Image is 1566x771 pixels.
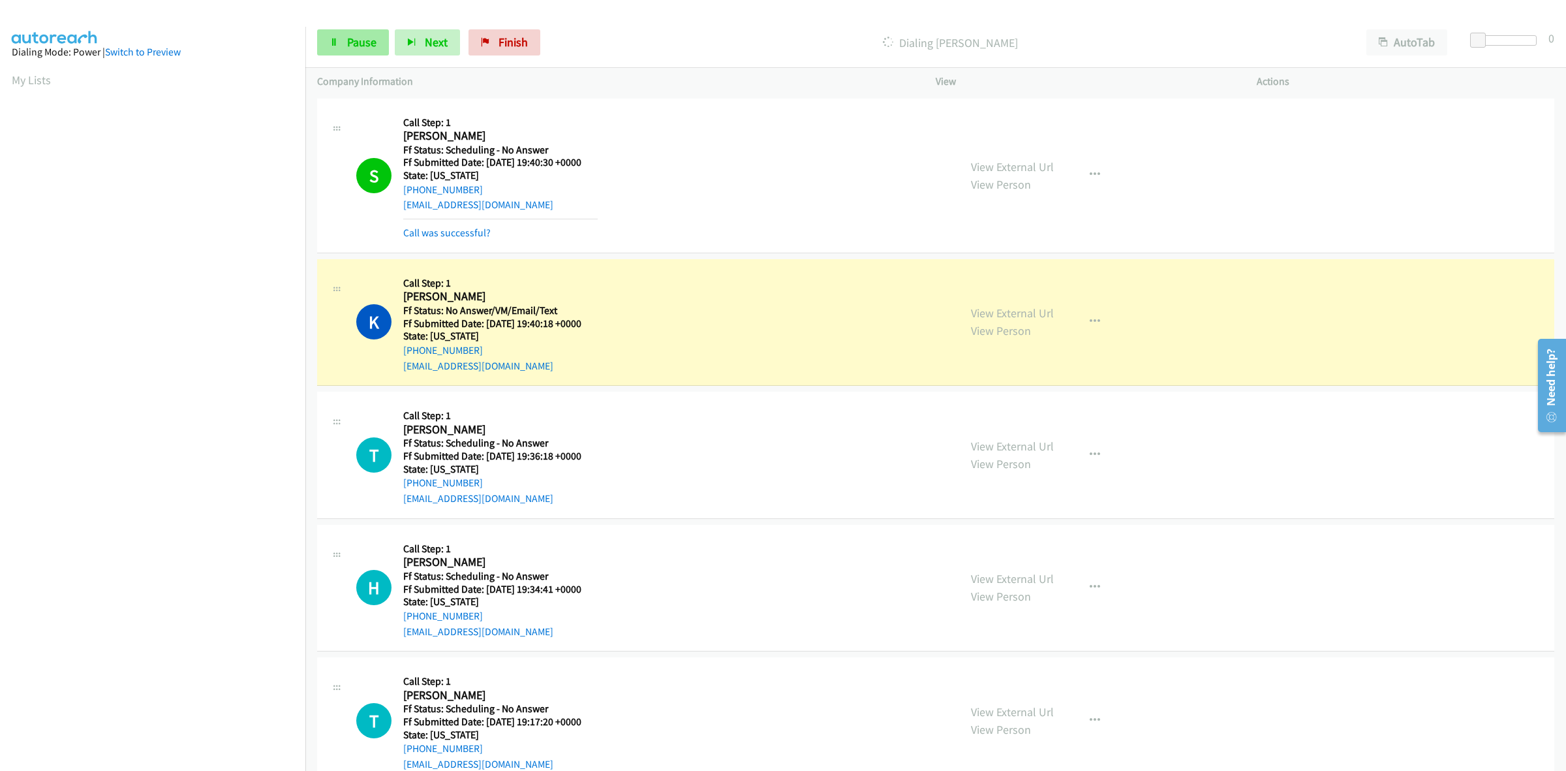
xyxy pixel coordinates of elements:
[403,422,598,437] h2: [PERSON_NAME]
[403,116,598,129] h5: Call Step: 1
[971,323,1031,338] a: View Person
[403,625,553,638] a: [EMAIL_ADDRESS][DOMAIN_NAME]
[403,227,491,239] a: Call was successful?
[403,463,598,476] h5: State: [US_STATE]
[403,595,598,608] h5: State: [US_STATE]
[403,450,598,463] h5: Ff Submitted Date: [DATE] 19:36:18 +0000
[356,570,391,605] h1: H
[971,704,1054,719] a: View External Url
[403,477,483,489] a: [PHONE_NUMBER]
[971,177,1031,192] a: View Person
[403,169,598,182] h5: State: [US_STATE]
[468,29,540,55] a: Finish
[356,703,391,738] div: The call is yet to be attempted
[356,437,391,473] div: The call is yet to be attempted
[403,742,483,755] a: [PHONE_NUMBER]
[403,304,598,317] h5: Ff Status: No Answer/VM/Email/Text
[403,156,598,169] h5: Ff Submitted Date: [DATE] 19:40:30 +0000
[1528,334,1566,437] iframe: Resource Center
[971,589,1031,604] a: View Person
[971,456,1031,471] a: View Person
[403,437,598,450] h5: Ff Status: Scheduling - No Answer
[403,330,598,343] h5: State: [US_STATE]
[403,675,598,688] h5: Call Step: 1
[499,35,528,50] span: Finish
[1257,74,1554,89] p: Actions
[356,304,391,339] h1: K
[403,570,598,583] h5: Ff Status: Scheduling - No Answer
[403,317,598,330] h5: Ff Submitted Date: [DATE] 19:40:18 +0000
[403,729,598,742] h5: State: [US_STATE]
[1548,29,1554,47] div: 0
[971,722,1031,737] a: View Person
[403,688,598,703] h2: [PERSON_NAME]
[403,702,598,716] h5: Ff Status: Scheduling - No Answer
[403,583,598,596] h5: Ff Submitted Date: [DATE] 19:34:41 +0000
[971,159,1054,174] a: View External Url
[356,703,391,738] h1: T
[317,74,912,89] p: Company Information
[403,360,553,372] a: [EMAIL_ADDRESS][DOMAIN_NAME]
[1477,35,1537,46] div: Delay between calls (in seconds)
[558,34,1343,52] p: Dialing [PERSON_NAME]
[403,289,598,304] h2: [PERSON_NAME]
[317,29,389,55] a: Pause
[403,144,598,157] h5: Ff Status: Scheduling - No Answer
[403,492,553,505] a: [EMAIL_ADDRESS][DOMAIN_NAME]
[403,277,598,290] h5: Call Step: 1
[12,101,305,721] iframe: Dialpad
[395,29,460,55] button: Next
[425,35,448,50] span: Next
[403,183,483,196] a: [PHONE_NUMBER]
[356,437,391,473] h1: T
[12,44,294,60] div: Dialing Mode: Power |
[403,758,553,770] a: [EMAIL_ADDRESS][DOMAIN_NAME]
[403,198,553,211] a: [EMAIL_ADDRESS][DOMAIN_NAME]
[403,555,598,570] h2: [PERSON_NAME]
[403,129,598,144] h2: [PERSON_NAME]
[1366,29,1447,55] button: AutoTab
[971,571,1054,586] a: View External Url
[105,46,181,58] a: Switch to Preview
[403,716,598,729] h5: Ff Submitted Date: [DATE] 19:17:20 +0000
[356,570,391,605] div: The call is yet to be attempted
[936,74,1233,89] p: View
[403,610,483,622] a: [PHONE_NUMBER]
[403,543,598,556] h5: Call Step: 1
[403,344,483,356] a: [PHONE_NUMBER]
[347,35,376,50] span: Pause
[403,409,598,422] h5: Call Step: 1
[971,306,1054,321] a: View External Url
[12,72,51,87] a: My Lists
[971,439,1054,454] a: View External Url
[356,158,391,193] h1: S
